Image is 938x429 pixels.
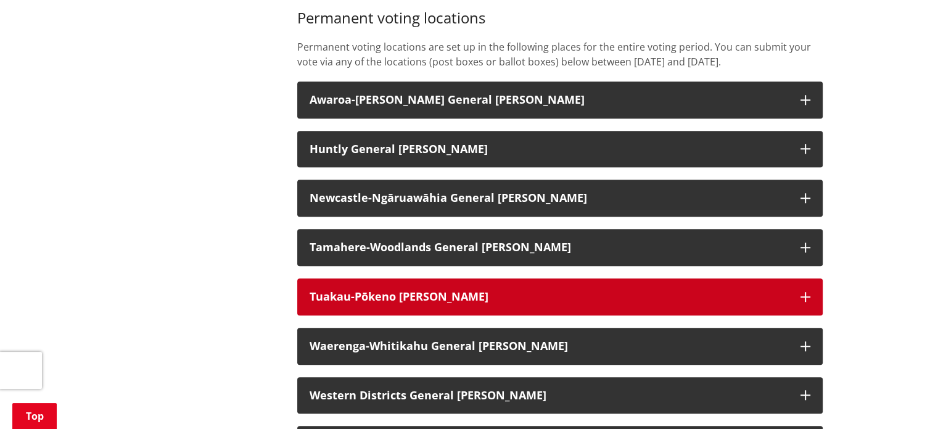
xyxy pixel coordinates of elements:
a: Top [12,403,57,429]
h3: Permanent voting locations [297,9,823,27]
button: Awaroa-[PERSON_NAME] General [PERSON_NAME] [297,81,823,119]
strong: Waerenga-Whitikahu General [PERSON_NAME] [310,338,568,353]
p: Permanent voting locations are set up in the following places for the entire voting period. You c... [297,40,823,69]
button: Newcastle-Ngāruawāhia General [PERSON_NAME] [297,180,823,217]
button: Tamahere-Woodlands General [PERSON_NAME] [297,229,823,266]
button: Western Districts General [PERSON_NAME] [297,377,823,414]
button: Huntly General [PERSON_NAME] [297,131,823,168]
strong: Tamahere-Woodlands General [PERSON_NAME] [310,239,571,254]
iframe: Messenger Launcher [881,377,926,422]
h3: Awaroa-[PERSON_NAME] General [PERSON_NAME] [310,94,788,106]
strong: Western Districts General [PERSON_NAME] [310,388,546,402]
h3: Huntly General [PERSON_NAME] [310,143,788,156]
button: Waerenga-Whitikahu General [PERSON_NAME] [297,328,823,365]
h3: Tuakau-Pōkeno [PERSON_NAME] [310,291,788,303]
strong: Newcastle-Ngāruawāhia General [PERSON_NAME] [310,190,587,205]
button: Tuakau-Pōkeno [PERSON_NAME] [297,278,823,315]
